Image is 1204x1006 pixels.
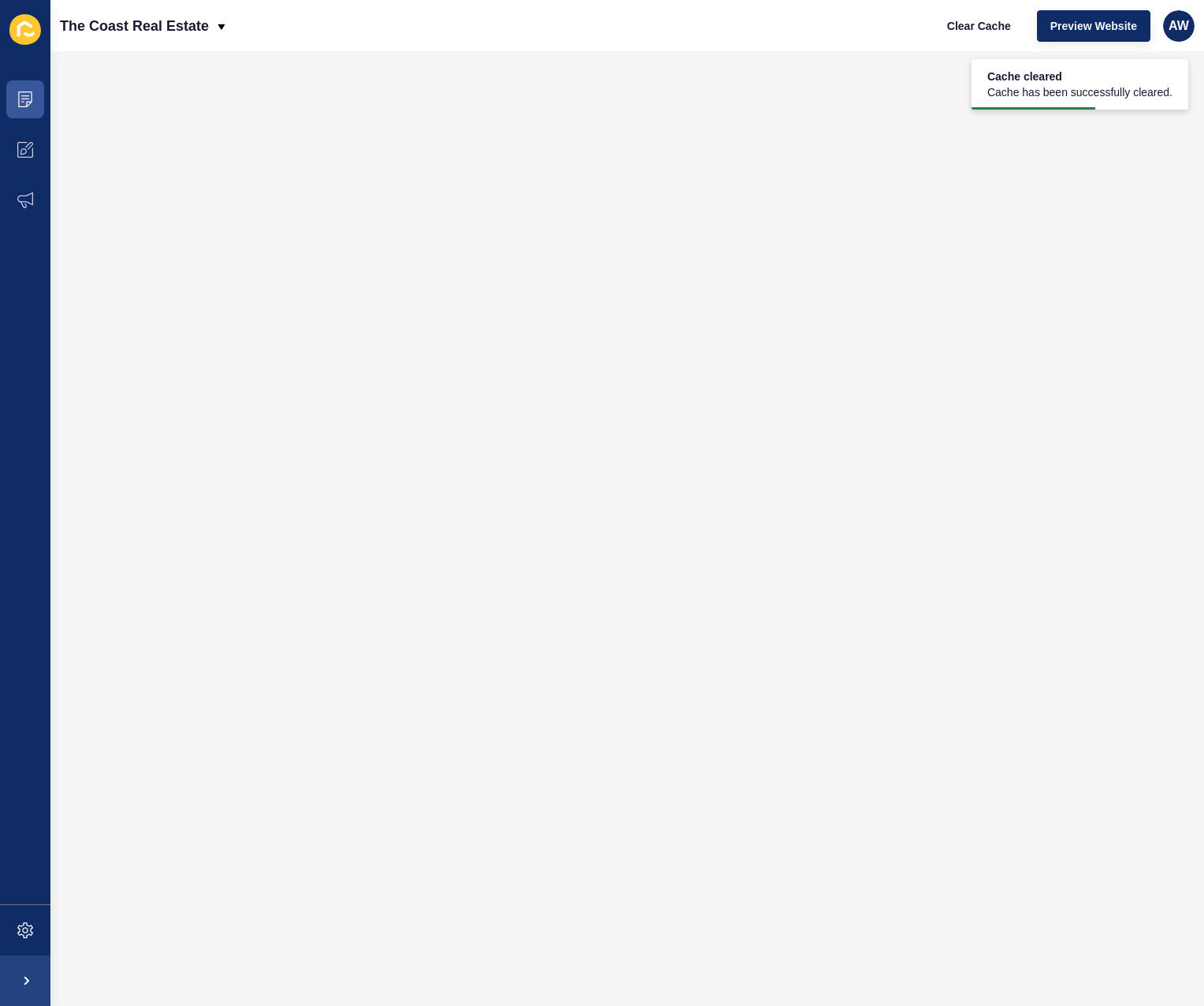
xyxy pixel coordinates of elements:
button: Clear Cache [934,10,1024,42]
p: The Coast Real Estate [60,6,209,46]
span: Clear Cache [947,18,1011,34]
button: Preview Website [1037,10,1150,42]
span: Preview Website [1050,18,1137,34]
span: Cache has been successfully cleared. [987,84,1172,100]
span: AW [1169,18,1189,34]
span: Cache cleared [987,69,1172,84]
